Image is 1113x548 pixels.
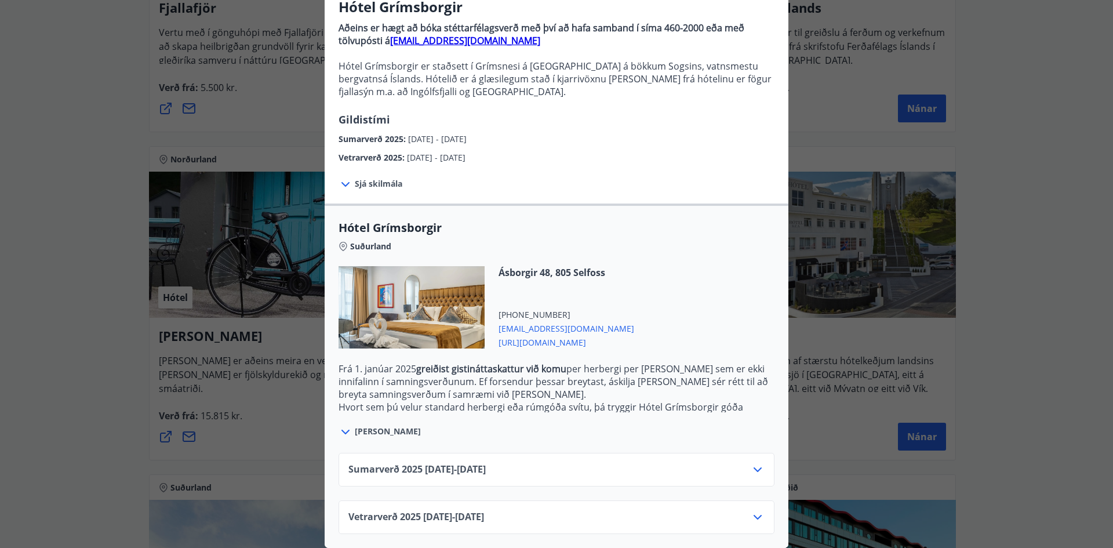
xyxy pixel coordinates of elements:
span: [EMAIL_ADDRESS][DOMAIN_NAME] [499,321,634,335]
span: Sjá skilmála [355,178,402,190]
span: Vetrarverð 2025 : [339,152,407,163]
a: [EMAIL_ADDRESS][DOMAIN_NAME] [390,34,540,47]
p: Frá 1. janúar 2025 per herbergi per [PERSON_NAME] sem er ekki innifalinn í samningsverðunum. Ef f... [339,362,774,401]
span: Ásborgir 48, 805 Selfoss [499,266,634,279]
span: [DATE] - [DATE] [407,152,465,163]
span: [PERSON_NAME] [355,426,421,437]
span: [PHONE_NUMBER] [499,309,634,321]
span: Suðurland [350,241,391,252]
span: Hótel Grímsborgir [339,220,774,236]
strong: greiðist gistináttaskattur við komu [416,362,566,375]
p: Hótel Grímsborgir er staðsett í Grímsnesi á [GEOGRAPHIC_DATA] á bökkum Sogsins, vatnsmestu bergva... [339,60,774,98]
span: [URL][DOMAIN_NAME] [499,335,634,349]
strong: Aðeins er hægt að bóka stéttarfélagsverð með því að hafa samband í síma 460-2000 eða með tölvupós... [339,21,744,47]
span: [DATE] - [DATE] [408,133,467,144]
p: Hvort sem þú velur standard herbergi eða rúmgóða svítu, þá tryggir Hótel Grímsborgir góða upplifu... [339,401,774,426]
span: Sumarverð 2025 : [339,133,408,144]
span: Gildistími [339,112,390,126]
